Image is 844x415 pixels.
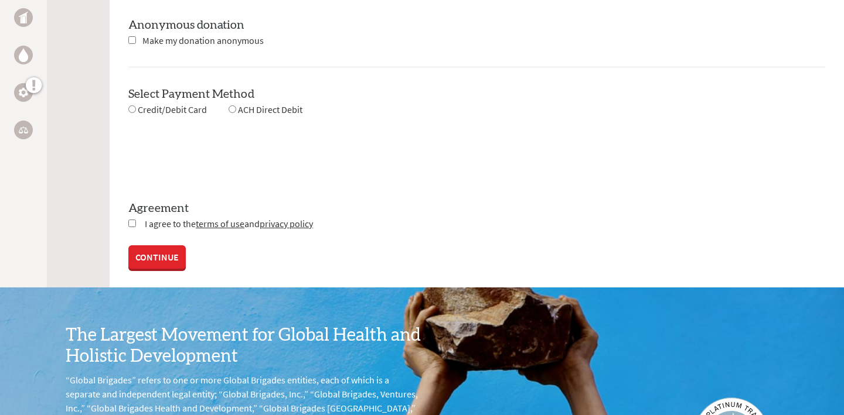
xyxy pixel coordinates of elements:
[138,104,207,115] span: Credit/Debit Card
[260,218,313,229] a: privacy policy
[19,12,28,23] img: Public Health
[14,83,33,102] a: Engineering
[19,88,28,97] img: Engineering
[128,88,254,100] label: Select Payment Method
[66,325,422,367] h3: The Largest Movement for Global Health and Holistic Development
[128,245,186,269] a: CONTINUE
[142,35,264,46] span: Make my donation anonymous
[196,218,244,229] a: terms of use
[14,121,33,139] a: Legal Empowerment
[14,8,33,27] a: Public Health
[145,218,313,229] span: I agree to the and
[19,48,28,61] img: Water
[14,46,33,64] a: Water
[238,104,302,115] span: ACH Direct Debit
[128,19,244,31] label: Anonymous donation
[128,200,825,217] label: Agreement
[128,131,307,177] iframe: reCAPTCHA
[19,126,28,133] img: Legal Empowerment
